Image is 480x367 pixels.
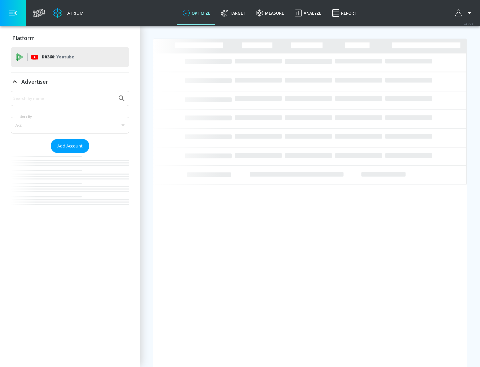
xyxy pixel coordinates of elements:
p: DV360: [42,53,74,61]
span: Add Account [57,142,83,150]
div: A-Z [11,117,129,133]
a: Atrium [53,8,84,18]
label: Sort By [19,114,33,119]
p: Platform [12,34,35,42]
span: v 4.25.4 [464,22,473,26]
nav: list of Advertiser [11,153,129,218]
button: Add Account [51,139,89,153]
div: Atrium [65,10,84,16]
div: Platform [11,29,129,47]
div: Advertiser [11,91,129,218]
div: DV360: Youtube [11,47,129,67]
a: optimize [177,1,216,25]
div: Advertiser [11,72,129,91]
p: Advertiser [21,78,48,85]
a: measure [251,1,289,25]
input: Search by name [13,94,114,103]
a: Target [216,1,251,25]
p: Youtube [56,53,74,60]
a: Report [327,1,362,25]
a: Analyze [289,1,327,25]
